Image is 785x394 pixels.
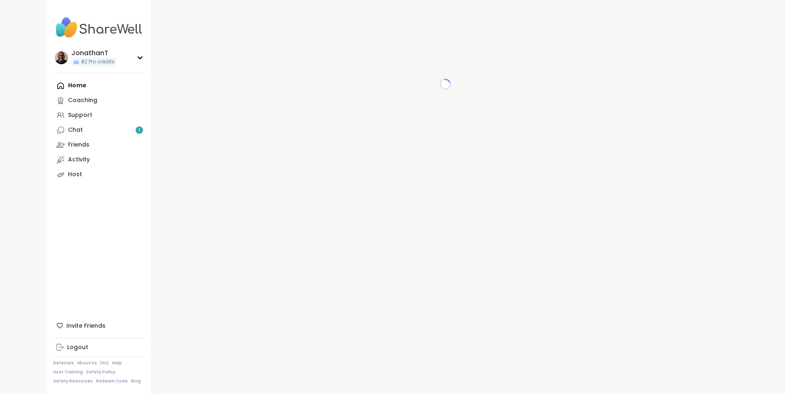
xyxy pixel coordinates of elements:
[53,138,145,152] a: Friends
[68,141,89,149] div: Friends
[81,58,115,65] span: 82 Pro credits
[131,378,141,384] a: Blog
[53,152,145,167] a: Activity
[67,343,88,352] div: Logout
[68,126,83,134] div: Chat
[53,378,93,384] a: Safety Resources
[53,167,145,182] a: Host
[53,13,145,42] img: ShareWell Nav Logo
[53,123,145,138] a: Chat1
[86,369,115,375] a: Safety Policy
[68,170,82,179] div: Host
[53,360,74,366] a: Referrals
[100,360,109,366] a: FAQ
[53,369,83,375] a: Host Training
[68,156,90,164] div: Activity
[71,49,116,58] div: JonathanT
[68,111,92,119] div: Support
[112,360,122,366] a: Help
[55,51,68,64] img: JonathanT
[53,318,145,333] div: Invite Friends
[53,340,145,355] a: Logout
[53,108,145,123] a: Support
[96,378,128,384] a: Redeem Code
[77,360,97,366] a: About Us
[53,93,145,108] a: Coaching
[68,96,97,105] div: Coaching
[138,127,140,134] span: 1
